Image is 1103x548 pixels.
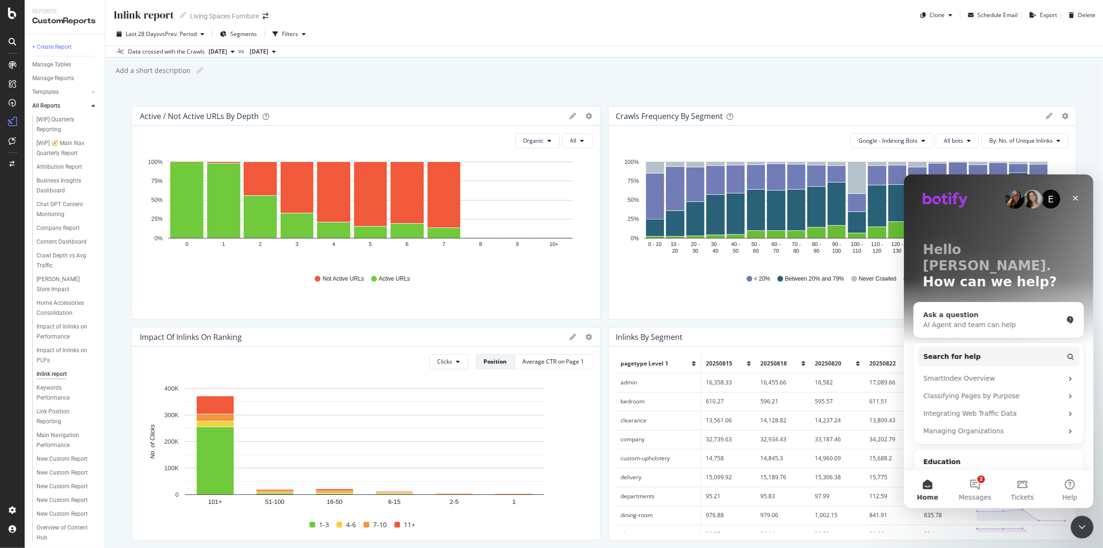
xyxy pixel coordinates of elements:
[32,73,98,83] a: Manage Reports
[175,491,179,498] text: 0
[756,373,811,392] td: 16,455.66
[450,498,459,505] text: 2-5
[813,248,819,254] text: 90
[32,87,89,97] a: Templates
[616,506,701,525] td: dining-room
[516,241,519,247] text: 9
[238,47,246,55] span: vs
[692,248,698,254] text: 30
[865,392,919,411] td: 611.51
[672,248,678,254] text: 20
[616,411,701,430] td: clearance
[865,430,919,449] td: 34,202.79
[36,509,98,519] a: New Custom Report
[865,449,919,468] td: 15,688.2
[36,115,90,135] div: [WIP] Quarterly Reporting
[36,468,88,478] div: New Custom Report
[230,30,257,38] span: Segments
[484,357,507,365] div: Position
[32,101,60,111] div: All Reports
[1078,11,1095,19] div: Delete
[164,438,179,445] text: 200K
[865,373,919,392] td: 17,089.66
[32,60,71,70] div: Manage Tables
[701,449,756,468] td: 14,758
[711,241,720,247] text: 30 -
[185,241,188,247] text: 0
[36,322,98,342] a: Impact of Inlinks on Performance
[205,46,238,57] button: [DATE]
[562,133,593,148] button: All
[608,106,1077,320] div: Crawls Frequency By SegmentgeargearGoogle - Indexing BotsAll botsBy: No. of Unique InlinksA chart...
[36,482,88,492] div: New Custom Report
[164,465,179,472] text: 100K
[515,133,560,148] button: Organic
[773,248,779,254] text: 70
[36,495,88,505] div: New Custom Report
[586,113,593,119] div: gear
[140,384,589,517] svg: A chart.
[36,237,98,247] a: Content Dashboard
[36,176,98,196] a: Business Insights Dashboard
[701,487,756,506] td: 95.21
[140,111,259,121] div: Active / Not Active URLs by Depth
[865,506,919,525] td: 841.91
[893,248,901,254] text: 130
[196,67,203,74] i: Edit report name
[442,241,445,247] text: 7
[296,241,299,247] text: 3
[327,498,342,505] text: 16-50
[810,430,865,449] td: 33,187.46
[523,137,544,145] span: Organic
[549,241,558,247] text: 10+
[36,298,92,318] div: Home Accessories Consolidation
[523,357,584,365] div: Average CTR on Page 1
[148,159,163,165] text: 100%
[851,241,863,247] text: 100 -
[515,354,593,369] button: Average CTR on Page 1
[930,11,945,19] div: Clone
[977,11,1018,19] div: Schedule Email
[36,223,80,233] div: Company Report
[265,498,284,505] text: 51-100
[810,373,865,392] td: 16,582
[128,47,205,56] div: Data crossed with the Crawls
[36,454,88,464] div: New Custom Report
[1062,113,1068,119] div: gear
[164,385,179,392] text: 400K
[36,138,92,158] div: [WIP] 🧭 Main Nav Quarterly Report
[32,87,59,97] div: Templates
[32,42,72,52] div: + Create Report
[852,248,861,254] text: 110
[479,241,482,247] text: 8
[756,392,811,411] td: 596.21
[989,137,1053,145] span: By: No. of Unique Inlinks
[832,248,841,254] text: 100
[944,137,963,145] span: All bots
[810,487,865,506] td: 97.99
[323,275,364,283] span: Not Active URLs
[259,241,262,247] text: 2
[616,449,701,468] td: custom-upholstery
[36,383,90,403] div: Keywords Performance
[616,111,723,121] div: Crawls Frequency By Segment
[388,498,401,505] text: 6-15
[155,235,163,242] text: 0%
[36,454,98,464] a: New Custom Report
[627,197,638,203] text: 50%
[701,468,756,487] td: 15,099.92
[36,200,98,219] a: Chat GPT Content Monitoring
[756,506,811,525] td: 979.06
